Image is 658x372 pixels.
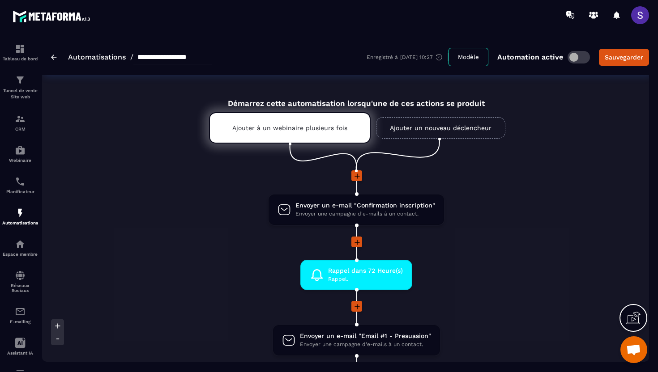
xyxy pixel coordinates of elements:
[2,201,38,232] a: automationsautomationsAutomatisations
[2,88,38,100] p: Tunnel de vente Site web
[2,127,38,131] p: CRM
[295,201,435,210] span: Envoyer un e-mail "Confirmation inscription"
[620,336,647,363] div: Ouvrir le chat
[15,114,26,124] img: formation
[15,239,26,249] img: automations
[130,53,133,61] span: /
[2,232,38,263] a: automationsautomationsEspace membre
[599,49,649,66] button: Sauvegarder
[295,210,435,218] span: Envoyer une campagne d'e-mails à un contact.
[605,53,643,62] div: Sauvegarder
[2,252,38,257] p: Espace membre
[2,158,38,163] p: Webinaire
[2,220,38,225] p: Automatisations
[300,340,431,349] span: Envoyer une campagne d'e-mails à un contact.
[328,275,403,283] span: Rappel.
[2,263,38,300] a: social-networksocial-networkRéseaux Sociaux
[15,145,26,156] img: automations
[15,207,26,218] img: automations
[68,53,126,61] a: Automatisations
[13,8,93,25] img: logo
[300,332,431,340] span: Envoyer un e-mail "Email #1 - Presuasion"
[2,351,38,355] p: Assistant IA
[232,124,347,131] p: Ajouter à un webinaire plusieurs fois
[15,306,26,317] img: email
[15,75,26,85] img: formation
[2,37,38,68] a: formationformationTableau de bord
[2,300,38,331] a: emailemailE-mailing
[2,68,38,107] a: formationformationTunnel de vente Site web
[449,48,488,66] button: Modèle
[497,53,563,61] p: Automation active
[367,53,449,61] div: Enregistré à
[187,89,526,108] div: Démarrez cette automatisation lorsqu'une de ces actions se produit
[400,54,433,60] p: [DATE] 10:27
[51,55,57,60] img: arrow
[376,117,505,139] a: Ajouter un nouveau déclencheur
[2,189,38,194] p: Planificateur
[2,169,38,201] a: schedulerschedulerPlanificateur
[2,319,38,324] p: E-mailing
[2,107,38,138] a: formationformationCRM
[328,266,403,275] span: Rappel dans 72 Heure(s)
[15,176,26,187] img: scheduler
[2,56,38,61] p: Tableau de bord
[15,43,26,54] img: formation
[2,138,38,169] a: automationsautomationsWebinaire
[2,331,38,362] a: Assistant IA
[15,270,26,281] img: social-network
[2,283,38,293] p: Réseaux Sociaux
